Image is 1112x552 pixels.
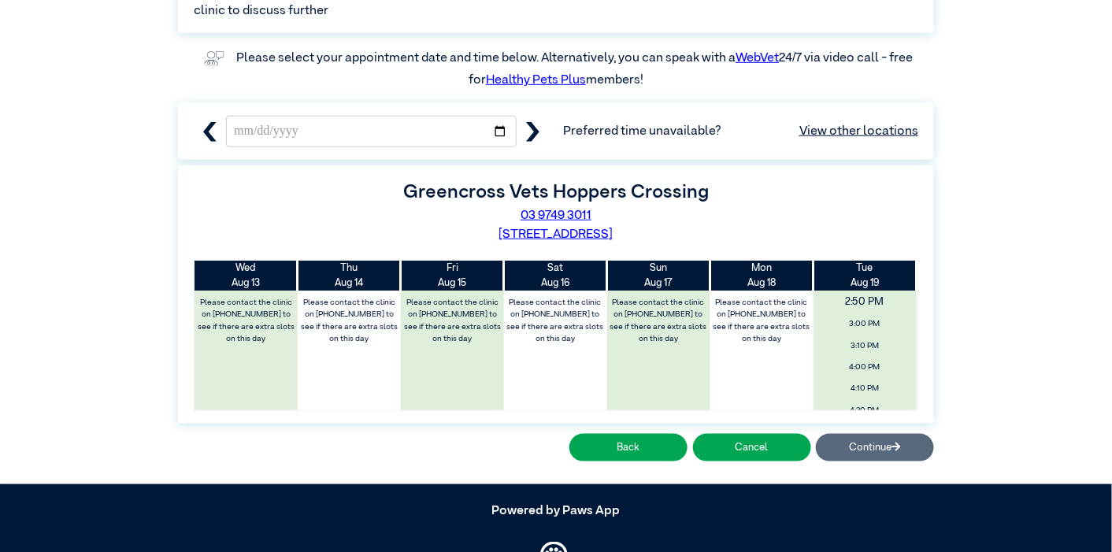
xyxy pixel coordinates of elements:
button: Back [569,434,688,461]
th: Aug 16 [504,261,607,291]
a: WebVet [736,52,779,65]
span: Preferred time unavailable? [564,122,918,141]
h5: Powered by Paws App [178,504,934,519]
span: 4:10 PM [817,380,912,398]
a: 03 9749 3011 [521,209,591,222]
th: Aug 19 [814,261,917,291]
label: Please contact the clinic on [PHONE_NUMBER] to see if there are extra slots on this day [505,294,606,348]
label: Please contact the clinic on [PHONE_NUMBER] to see if there are extra slots on this day [711,294,812,348]
th: Aug 15 [401,261,504,291]
span: 2:50 PM [803,291,926,314]
button: Cancel [693,434,811,461]
label: Please contact the clinic on [PHONE_NUMBER] to see if there are extra slots on this day [402,294,503,348]
label: Please contact the clinic on [PHONE_NUMBER] to see if there are extra slots on this day [196,294,297,348]
img: vet [199,46,229,71]
a: View other locations [799,122,918,141]
th: Aug 13 [195,261,298,291]
label: Please contact the clinic on [PHONE_NUMBER] to see if there are extra slots on this day [299,294,400,348]
th: Aug 17 [607,261,710,291]
span: 3:00 PM [817,315,912,333]
th: Aug 14 [298,261,401,291]
label: Greencross Vets Hoppers Crossing [403,183,709,202]
a: Healthy Pets Plus [486,74,586,87]
th: Aug 18 [710,261,814,291]
label: Please contact the clinic on [PHONE_NUMBER] to see if there are extra slots on this day [608,294,709,348]
span: 4:00 PM [817,358,912,376]
span: 4:20 PM [817,402,912,420]
span: 3:10 PM [817,337,912,355]
label: Please select your appointment date and time below. Alternatively, you can speak with a 24/7 via ... [236,52,915,87]
a: [STREET_ADDRESS] [499,228,613,241]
